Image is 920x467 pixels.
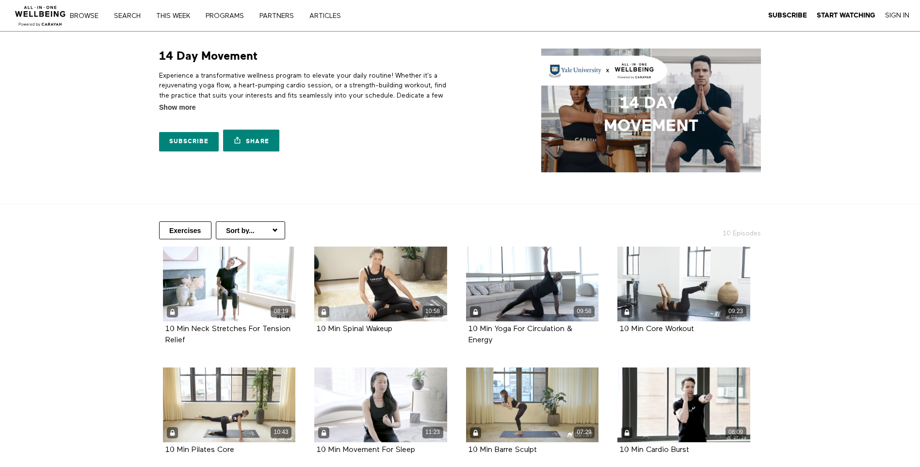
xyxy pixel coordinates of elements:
[422,306,443,317] div: 10:58
[111,13,151,19] a: Search
[271,306,291,317] div: 08:19
[620,446,689,454] strong: 10 Min Cardio Burst
[165,325,291,344] strong: 10 Min Neck Stretches For Tension Relief
[617,367,750,442] a: 10 Min Cardio Burst 08:09
[468,325,572,344] a: 10 Min Yoga For Circulation & Energy
[165,446,234,454] strong: 10 Min Pilates Core
[726,306,746,317] div: 09:23
[574,306,595,317] div: 09:58
[163,367,296,442] a: 10 Min Pilates Core 10:43
[163,247,296,321] a: 10 Min Neck Stretches For Tension Relief 08:19
[817,12,875,19] strong: Start Watching
[306,13,351,19] a: ARTICLES
[317,325,392,333] strong: 10 Min Spinal Wakeup
[620,325,694,333] a: 10 Min Core Workout
[165,446,234,453] a: 10 Min Pilates Core
[726,427,746,438] div: 08:09
[77,11,361,20] nav: Primary
[159,132,219,151] a: Subscribe
[817,11,875,20] a: Start Watching
[768,12,807,19] strong: Subscribe
[271,427,291,438] div: 10:43
[658,221,767,238] h2: 10 Episodes
[468,446,537,453] a: 10 Min Barre Sculpt
[768,11,807,20] a: Subscribe
[466,247,599,321] a: 10 Min Yoga For Circulation & Energy 09:58
[159,102,195,113] span: Show more
[317,446,415,453] a: 10 Min Movement For Sleep
[256,13,304,19] a: PARTNERS
[620,446,689,453] a: 10 Min Cardio Burst
[66,13,109,19] a: Browse
[468,325,572,344] strong: 10 Min Yoga For Circulation & Energy
[202,13,254,19] a: PROGRAMS
[317,446,415,454] strong: 10 Min Movement For Sleep
[617,247,750,321] a: 10 Min Core Workout 09:23
[468,446,537,454] strong: 10 Min Barre Sculpt
[153,13,200,19] a: THIS WEEK
[159,49,258,64] h1: 14 Day Movement
[159,71,456,120] p: Experience a transformative wellness program to elevate your daily routine! Whether it's a rejuve...
[466,367,599,442] a: 10 Min Barre Sculpt 07:29
[422,427,443,438] div: 11:23
[620,325,694,333] strong: 10 Min Core Workout
[574,427,595,438] div: 07:29
[223,130,279,151] a: Share
[165,325,291,344] a: 10 Min Neck Stretches For Tension Relief
[885,11,909,20] a: Sign In
[317,325,392,333] a: 10 Min Spinal Wakeup
[541,49,761,172] img: 14 Day Movement
[314,247,447,321] a: 10 Min Spinal Wakeup 10:58
[314,367,447,442] a: 10 Min Movement For Sleep 11:23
